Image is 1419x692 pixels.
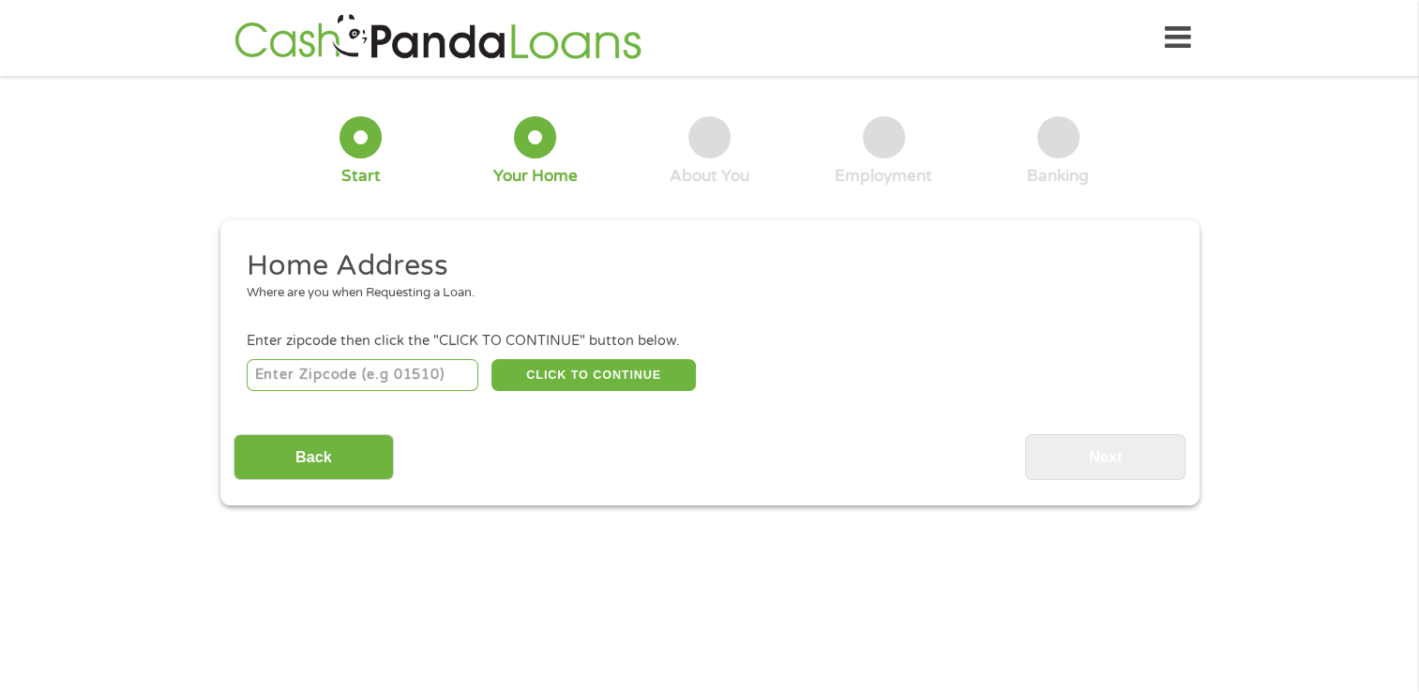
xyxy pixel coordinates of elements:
[493,166,578,187] div: Your Home
[491,359,696,391] button: CLICK TO CONTINUE
[247,331,1171,352] div: Enter zipcode then click the "CLICK TO CONTINUE" button below.
[1025,434,1185,480] input: Next
[247,248,1158,285] h2: Home Address
[670,166,749,187] div: About You
[835,166,932,187] div: Employment
[247,284,1158,303] div: Where are you when Requesting a Loan.
[229,11,647,65] img: GetLoanNow Logo
[1027,166,1089,187] div: Banking
[341,166,381,187] div: Start
[234,434,394,480] input: Back
[247,359,478,391] input: Enter Zipcode (e.g 01510)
